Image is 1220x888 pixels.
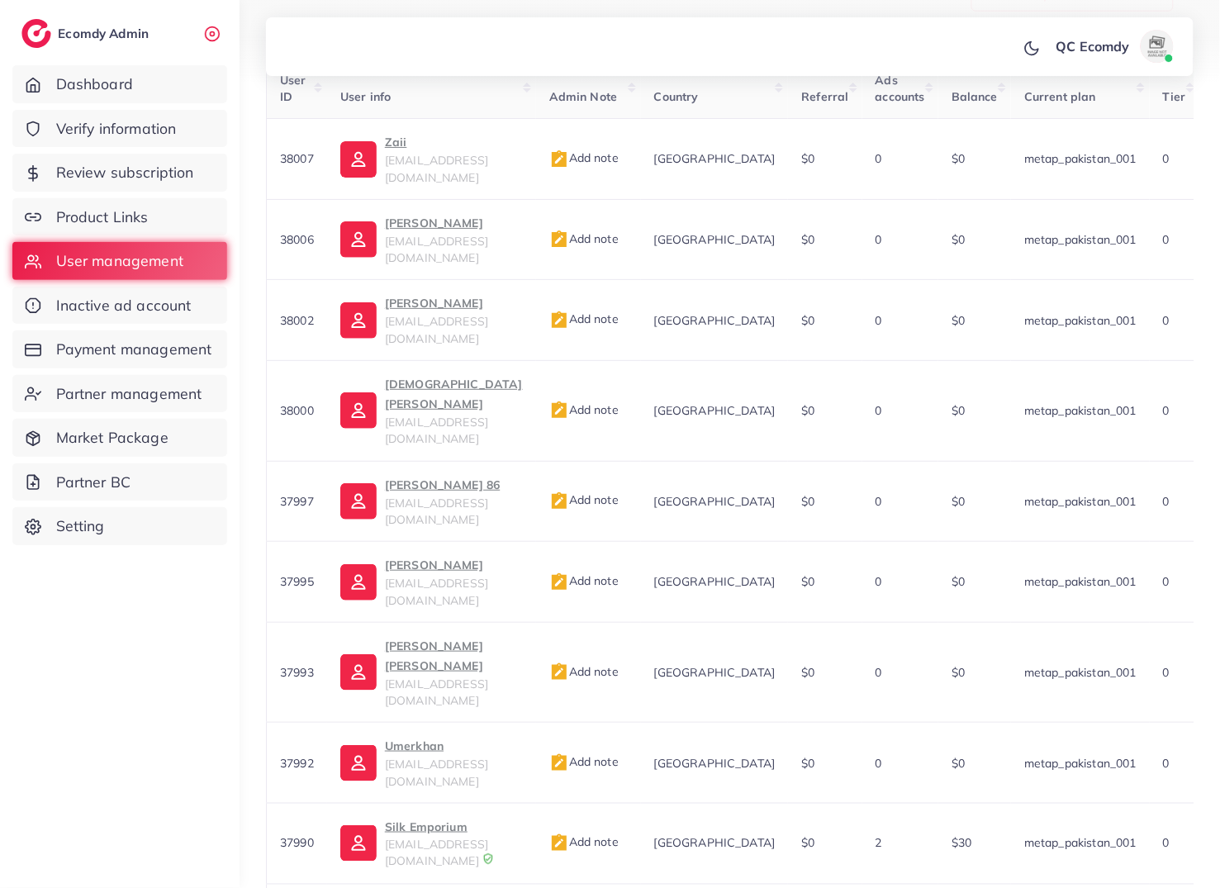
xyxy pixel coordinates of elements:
span: Ads accounts [876,73,925,104]
img: ic-user-info.36bf1079.svg [340,392,377,429]
span: 0 [876,756,882,771]
span: 0 [1163,574,1170,589]
span: Inactive ad account [56,295,192,316]
p: QC Ecomdy [1056,36,1130,56]
img: avatar [1141,30,1174,63]
span: Admin Note [549,89,618,104]
span: Add note [549,835,619,850]
p: Silk Emporium [385,817,523,837]
a: Partner management [12,375,227,413]
span: 37992 [280,756,314,771]
a: Dashboard [12,65,227,103]
a: Product Links [12,198,227,236]
span: $0 [801,403,814,418]
img: admin_note.cdd0b510.svg [549,150,569,169]
a: [PERSON_NAME] [PERSON_NAME][EMAIL_ADDRESS][DOMAIN_NAME] [340,636,523,710]
img: ic-user-info.36bf1079.svg [340,825,377,862]
span: 0 [1163,756,1170,771]
span: [GEOGRAPHIC_DATA] [654,313,776,328]
span: Product Links [56,207,149,228]
span: Balance [952,89,998,104]
span: 0 [876,403,882,418]
a: logoEcomdy Admin [21,19,153,48]
span: Add note [549,402,619,417]
span: Country [654,89,699,104]
a: [PERSON_NAME][EMAIL_ADDRESS][DOMAIN_NAME] [340,555,523,609]
a: Payment management [12,330,227,368]
a: User management [12,242,227,280]
span: User info [340,89,391,104]
span: 0 [876,494,882,509]
span: 0 [1163,313,1170,328]
img: logo [21,19,51,48]
img: admin_note.cdd0b510.svg [549,833,569,853]
span: $0 [801,151,814,166]
img: admin_note.cdd0b510.svg [549,311,569,330]
a: Umerkhan[EMAIL_ADDRESS][DOMAIN_NAME] [340,736,523,790]
span: Partner BC [56,472,131,493]
span: User ID [280,73,306,104]
span: Setting [56,515,105,537]
a: Setting [12,507,227,545]
span: 38002 [280,313,314,328]
img: admin_note.cdd0b510.svg [549,491,569,511]
a: Review subscription [12,154,227,192]
span: $0 [801,756,814,771]
p: Umerkhan [385,736,523,756]
p: [PERSON_NAME] [385,213,523,233]
span: Add note [549,573,619,588]
span: [GEOGRAPHIC_DATA] [654,574,776,589]
span: $0 [952,494,965,509]
span: 38000 [280,403,314,418]
span: Market Package [56,427,169,449]
span: $0 [952,403,965,418]
img: admin_note.cdd0b510.svg [549,572,569,592]
img: ic-user-info.36bf1079.svg [340,745,377,781]
img: admin_note.cdd0b510.svg [549,662,569,682]
span: 0 [1163,665,1170,680]
span: Review subscription [56,162,194,183]
span: [EMAIL_ADDRESS][DOMAIN_NAME] [385,838,488,869]
span: 0 [1163,494,1170,509]
span: metap_pakistan_001 [1024,574,1137,589]
span: 0 [876,665,882,680]
span: $0 [952,313,965,328]
span: Add note [549,754,619,769]
img: admin_note.cdd0b510.svg [549,753,569,773]
img: admin_note.cdd0b510.svg [549,401,569,420]
span: Partner management [56,383,202,405]
span: [GEOGRAPHIC_DATA] [654,494,776,509]
span: 38006 [280,232,314,247]
a: [PERSON_NAME][EMAIL_ADDRESS][DOMAIN_NAME] [340,293,523,347]
p: [PERSON_NAME] [PERSON_NAME] [385,636,523,676]
img: ic-user-info.36bf1079.svg [340,221,377,258]
span: $0 [952,232,965,247]
span: Dashboard [56,74,133,95]
p: [PERSON_NAME] 86 [385,475,523,495]
img: ic-user-info.36bf1079.svg [340,564,377,601]
span: $0 [952,151,965,166]
span: $0 [801,574,814,589]
span: $0 [801,836,814,851]
span: $30 [952,836,971,851]
span: [GEOGRAPHIC_DATA] [654,232,776,247]
span: [GEOGRAPHIC_DATA] [654,836,776,851]
a: [PERSON_NAME][EMAIL_ADDRESS][DOMAIN_NAME] [340,213,523,267]
p: Zaii [385,132,523,152]
span: metap_pakistan_001 [1024,232,1137,247]
span: metap_pakistan_001 [1024,494,1137,509]
span: 0 [1163,232,1170,247]
span: [EMAIL_ADDRESS][DOMAIN_NAME] [385,153,488,184]
span: 0 [876,574,882,589]
span: Add note [549,231,619,246]
span: Add note [549,311,619,326]
a: Zaii[EMAIL_ADDRESS][DOMAIN_NAME] [340,132,523,186]
span: Add note [549,492,619,507]
span: $0 [952,665,965,680]
span: metap_pakistan_001 [1024,151,1137,166]
span: 0 [1163,151,1170,166]
span: 0 [876,151,882,166]
span: 38007 [280,151,314,166]
span: [EMAIL_ADDRESS][DOMAIN_NAME] [385,677,488,708]
span: [GEOGRAPHIC_DATA] [654,403,776,418]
